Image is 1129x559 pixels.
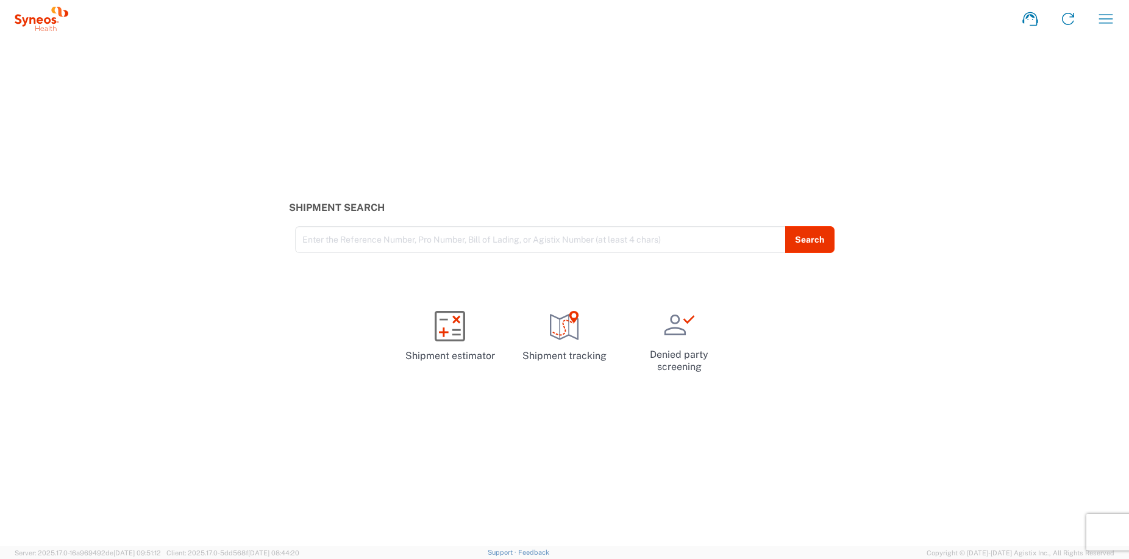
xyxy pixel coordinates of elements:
[248,549,299,557] span: [DATE] 08:44:20
[289,202,841,213] h3: Shipment Search
[15,549,161,557] span: Server: 2025.17.0-16a969492de
[166,549,299,557] span: Client: 2025.17.0-5dd568f
[518,549,549,556] a: Feedback
[397,300,502,373] a: Shipment estimator
[785,226,835,253] button: Search
[627,300,732,382] a: Denied party screening
[512,300,617,373] a: Shipment tracking
[113,549,161,557] span: [DATE] 09:51:12
[488,549,518,556] a: Support
[927,547,1114,558] span: Copyright © [DATE]-[DATE] Agistix Inc., All Rights Reserved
